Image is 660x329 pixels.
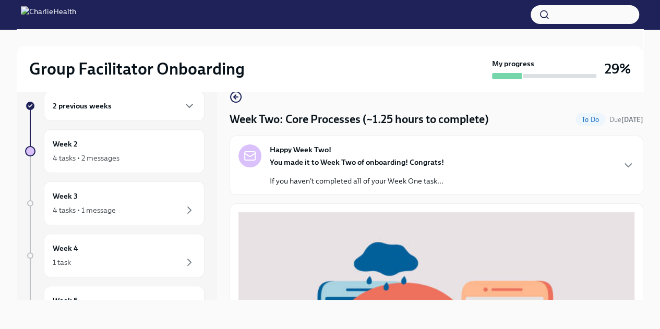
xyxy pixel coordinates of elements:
strong: Happy Week Two! [270,144,331,155]
a: Week 34 tasks • 1 message [25,181,205,225]
strong: My progress [492,58,534,69]
h2: Group Facilitator Onboarding [29,58,245,79]
h6: Week 4 [53,242,78,254]
a: Week 41 task [25,234,205,277]
p: If you haven't completed all of your Week One task... [270,176,444,186]
h6: Week 2 [53,138,78,150]
span: Due [609,116,643,124]
div: 2 previous weeks [44,91,205,121]
span: September 8th, 2025 10:00 [609,115,643,125]
h6: Week 3 [53,190,78,202]
h6: Week 5 [53,295,78,306]
strong: You made it to Week Two of onboarding! Congrats! [270,157,444,167]
h4: Week Two: Core Processes (~1.25 hours to complete) [230,112,489,127]
h6: 2 previous weeks [53,100,112,112]
strong: [DATE] [621,116,643,124]
h3: 29% [605,59,631,78]
img: CharlieHealth [21,6,76,23]
a: Week 24 tasks • 2 messages [25,129,205,173]
span: To Do [575,116,605,124]
div: 4 tasks • 2 messages [53,153,119,163]
div: 1 task [53,257,71,267]
div: 4 tasks • 1 message [53,205,116,215]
